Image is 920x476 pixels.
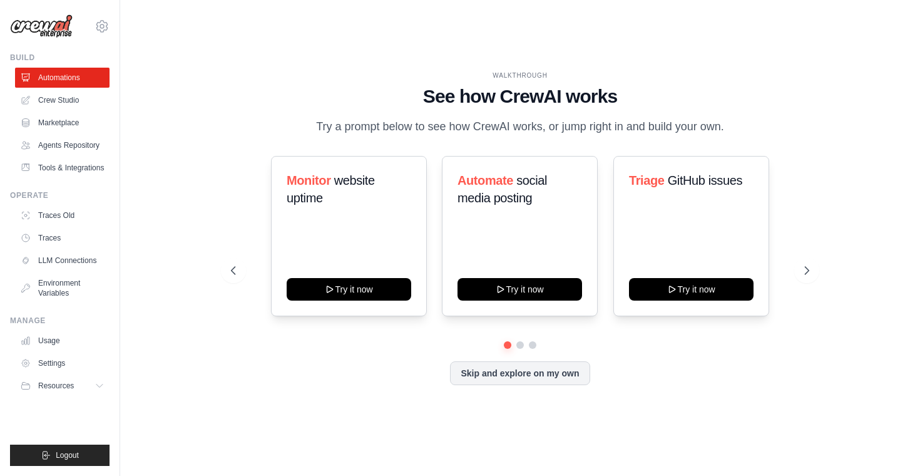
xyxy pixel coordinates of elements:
a: Tools & Integrations [15,158,110,178]
div: WALKTHROUGH [231,71,809,80]
a: Crew Studio [15,90,110,110]
a: Environment Variables [15,273,110,303]
a: Settings [15,353,110,373]
button: Resources [15,376,110,396]
a: Agents Repository [15,135,110,155]
div: Operate [10,190,110,200]
a: Traces [15,228,110,248]
div: Build [10,53,110,63]
h1: See how CrewAI works [231,85,809,108]
button: Try it now [287,278,411,301]
span: Monitor [287,173,331,187]
a: LLM Connections [15,251,110,271]
button: Try it now [457,278,582,301]
button: Try it now [629,278,754,301]
span: GitHub issues [667,173,742,187]
button: Logout [10,445,110,466]
a: Traces Old [15,205,110,225]
a: Marketplace [15,113,110,133]
span: Triage [629,173,665,187]
span: Resources [38,381,74,391]
span: Automate [457,173,513,187]
span: Logout [56,450,79,460]
img: Logo [10,14,73,38]
button: Skip and explore on my own [450,361,590,385]
p: Try a prompt below to see how CrewAI works, or jump right in and build your own. [310,118,730,136]
div: Manage [10,316,110,326]
a: Usage [15,331,110,351]
a: Automations [15,68,110,88]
